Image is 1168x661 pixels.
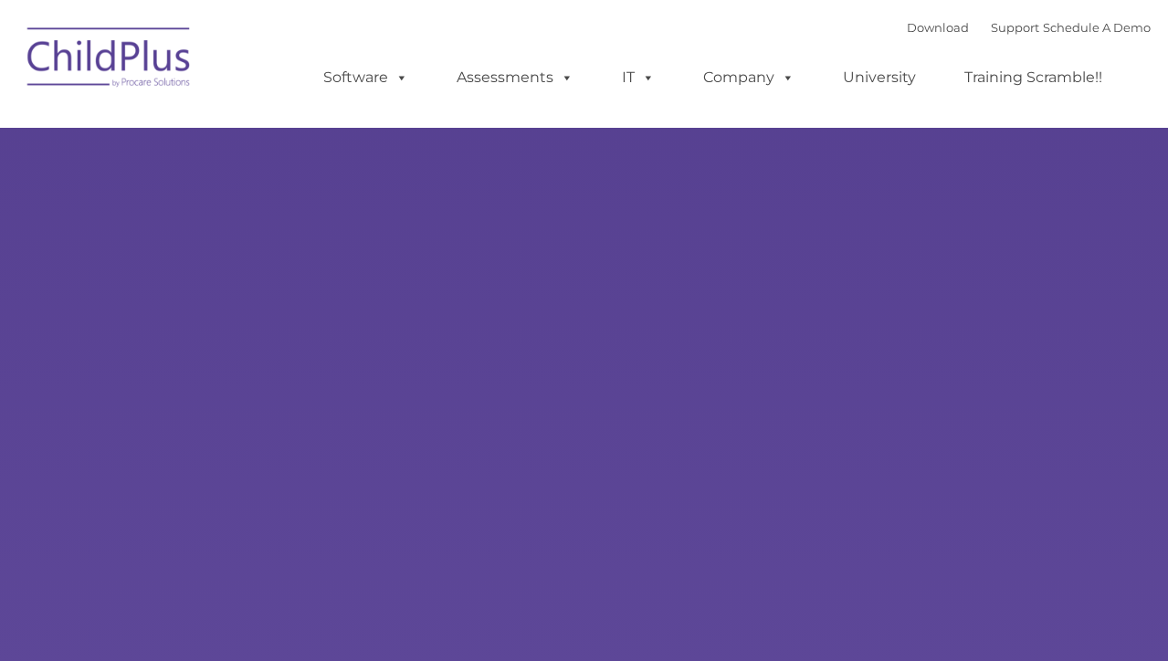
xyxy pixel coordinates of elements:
[946,59,1121,96] a: Training Scramble!!
[907,20,1151,35] font: |
[825,59,934,96] a: University
[305,59,426,96] a: Software
[685,59,813,96] a: Company
[604,59,673,96] a: IT
[991,20,1039,35] a: Support
[18,15,201,106] img: ChildPlus by Procare Solutions
[907,20,969,35] a: Download
[438,59,592,96] a: Assessments
[1043,20,1151,35] a: Schedule A Demo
